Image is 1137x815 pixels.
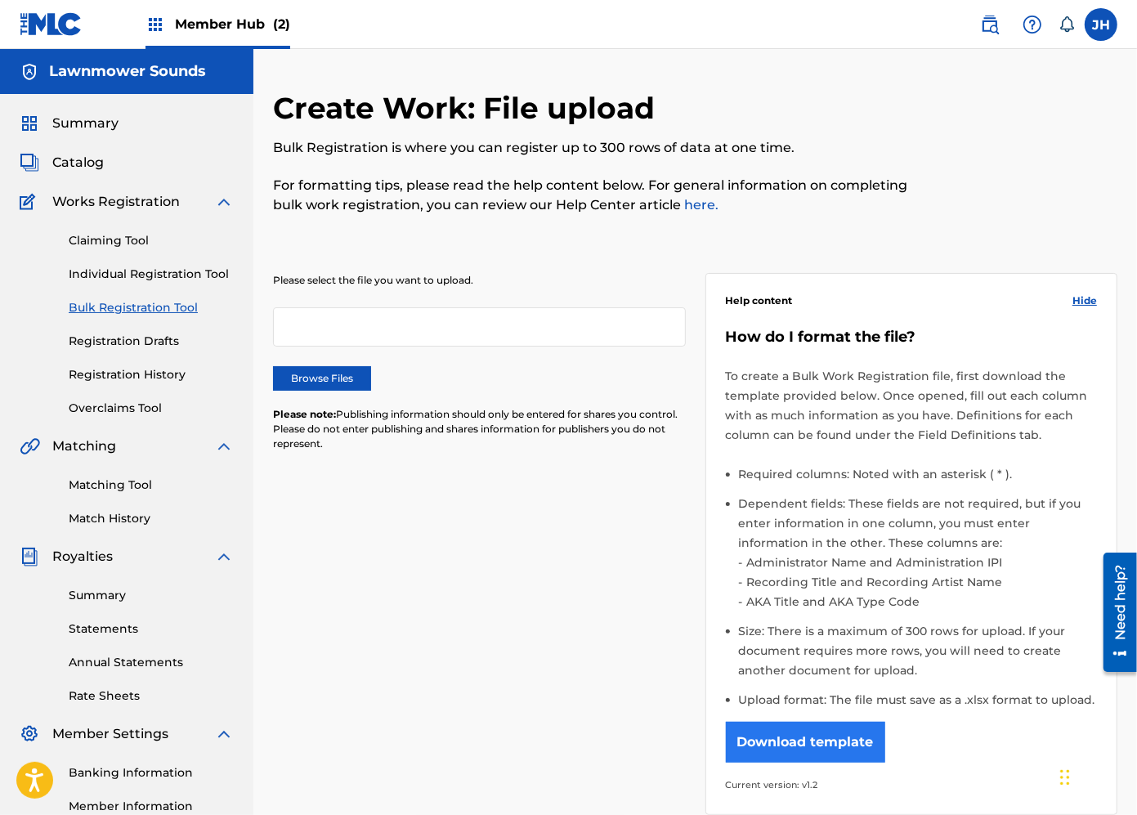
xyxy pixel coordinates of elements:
img: Accounts [20,62,39,82]
span: Works Registration [52,192,180,212]
img: Member Settings [20,724,39,744]
a: Public Search [974,8,1006,41]
a: Match History [69,510,234,527]
a: Individual Registration Tool [69,266,234,283]
li: Recording Title and Recording Artist Name [743,572,1098,592]
div: User Menu [1085,8,1117,41]
li: Dependent fields: These fields are not required, but if you enter information in one column, you ... [739,494,1098,621]
span: Help content [726,293,793,308]
p: Publishing information should only be entered for shares you control. Please do not enter publish... [273,407,686,451]
li: Upload format: The file must save as a .xlsx format to upload. [739,690,1098,710]
a: Banking Information [69,764,234,781]
img: Royalties [20,547,39,566]
iframe: Resource Center [1091,546,1137,678]
img: Top Rightsholders [145,15,165,34]
a: Overclaims Tool [69,400,234,417]
a: Rate Sheets [69,687,234,705]
a: here. [681,197,718,213]
a: Matching Tool [69,477,234,494]
img: expand [214,724,234,744]
img: help [1023,15,1042,34]
a: Registration Drafts [69,333,234,350]
span: Summary [52,114,119,133]
li: Administrator Name and Administration IPI [743,553,1098,572]
h5: How do I format the file? [726,328,1098,347]
button: Download template [726,722,885,763]
p: Please select the file you want to upload. [273,273,686,288]
a: Annual Statements [69,654,234,671]
span: (2) [273,16,290,32]
h5: Lawnmower Sounds [49,62,206,81]
span: Member Hub [175,15,290,34]
a: CatalogCatalog [20,153,104,172]
img: expand [214,192,234,212]
img: Summary [20,114,39,133]
iframe: Chat Widget [1055,737,1137,815]
p: To create a Bulk Work Registration file, first download the template provided below. Once opened,... [726,366,1098,445]
img: Catalog [20,153,39,172]
li: Size: There is a maximum of 300 rows for upload. If your document requires more rows, you will ne... [739,621,1098,690]
span: Catalog [52,153,104,172]
p: Bulk Registration is where you can register up to 300 rows of data at one time. [273,138,923,158]
div: Notifications [1059,16,1075,33]
img: Works Registration [20,192,41,212]
img: expand [214,437,234,456]
span: Please note: [273,408,336,420]
li: AKA Title and AKA Type Code [743,592,1098,611]
span: Royalties [52,547,113,566]
a: Claiming Tool [69,232,234,249]
a: Member Information [69,798,234,815]
span: Matching [52,437,116,456]
img: MLC Logo [20,12,83,36]
div: Drag [1060,753,1070,802]
a: SummarySummary [20,114,119,133]
a: Bulk Registration Tool [69,299,234,316]
li: Required columns: Noted with an asterisk ( * ). [739,464,1098,494]
span: Member Settings [52,724,168,744]
img: search [980,15,1000,34]
img: expand [214,547,234,566]
a: Summary [69,587,234,604]
span: Hide [1072,293,1097,308]
a: Registration History [69,366,234,383]
img: Matching [20,437,40,456]
a: Statements [69,620,234,638]
label: Browse Files [273,366,371,391]
p: Current version: v1.2 [726,775,1098,795]
p: For formatting tips, please read the help content below. For general information on completing bu... [273,176,923,215]
div: Help [1016,8,1049,41]
h2: Create Work: File upload [273,90,663,127]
